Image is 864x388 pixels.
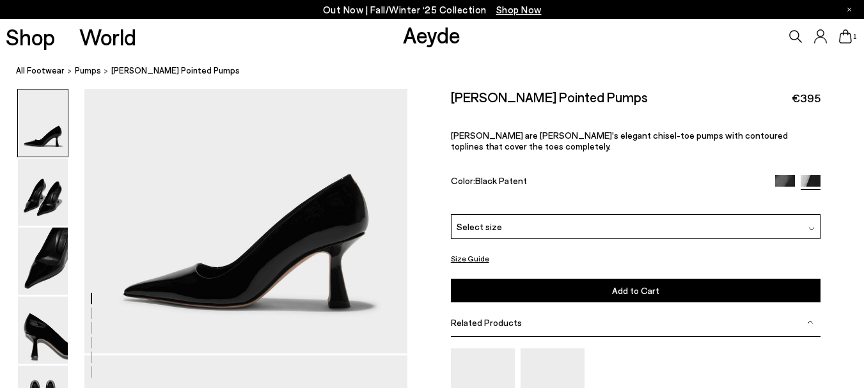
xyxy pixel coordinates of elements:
span: Select size [457,220,502,233]
a: World [79,26,136,48]
span: [PERSON_NAME] Pointed Pumps [111,64,240,77]
span: €395 [792,90,821,106]
span: [PERSON_NAME] are [PERSON_NAME]'s elegant chisel-toe pumps with contoured toplines that cover the... [451,130,788,151]
a: pumps [75,64,101,77]
img: svg%3E [808,226,815,232]
img: svg%3E [807,319,813,325]
a: All Footwear [16,64,65,77]
span: Related Products [451,317,522,328]
a: Aeyde [403,21,460,48]
a: 1 [839,29,852,43]
span: 1 [852,33,858,40]
span: Black Patent [475,176,527,187]
button: Size Guide [451,251,489,267]
img: Zandra Pointed Pumps - Image 1 [18,89,68,157]
img: Zandra Pointed Pumps - Image 4 [18,297,68,364]
h2: [PERSON_NAME] Pointed Pumps [451,89,648,105]
span: Add to Cart [612,285,659,296]
div: Color: [451,176,764,190]
button: Add to Cart [451,279,821,302]
span: pumps [75,65,101,75]
a: Shop [6,26,55,48]
p: Out Now | Fall/Winter ‘25 Collection [323,2,542,18]
img: Zandra Pointed Pumps - Image 2 [18,159,68,226]
nav: breadcrumb [16,54,864,89]
img: Zandra Pointed Pumps - Image 3 [18,228,68,295]
span: Navigate to /collections/new-in [496,4,542,15]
